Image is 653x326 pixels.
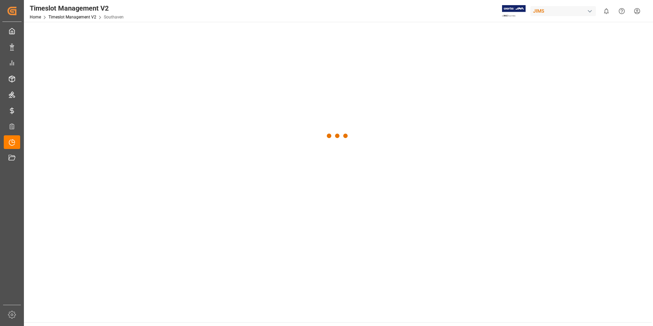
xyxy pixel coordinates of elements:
[48,15,96,19] a: Timeslot Management V2
[530,6,596,16] div: JIMS
[530,4,599,17] button: JIMS
[599,3,614,19] button: show 0 new notifications
[30,3,124,13] div: Timeslot Management V2
[614,3,629,19] button: Help Center
[30,15,41,19] a: Home
[502,5,526,17] img: Exertis%20JAM%20-%20Email%20Logo.jpg_1722504956.jpg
